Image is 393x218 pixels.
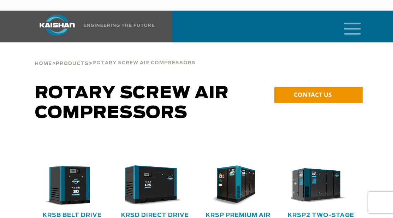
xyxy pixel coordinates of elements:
[341,20,353,33] a: mobile menu
[56,60,89,66] a: Products
[274,87,363,103] a: CONTACT US
[35,61,52,66] span: Home
[35,42,196,69] div: > >
[294,90,332,99] span: CONTACT US
[56,61,89,66] span: Products
[31,11,156,42] a: Kaishan USA
[35,85,229,122] span: Rotary Screw Air Compressors
[203,165,263,206] img: krsp150
[125,165,185,206] div: krsd125
[286,165,346,206] img: krsp350
[93,61,196,65] span: Rotary Screw Air Compressors
[35,60,52,66] a: Home
[291,165,351,206] div: krsp350
[84,24,154,27] img: Engineering the future
[37,165,97,206] img: krsb30
[42,165,102,206] div: krsb30
[120,165,180,206] img: krsd125
[31,14,84,36] img: kaishan logo
[208,165,268,206] div: krsp150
